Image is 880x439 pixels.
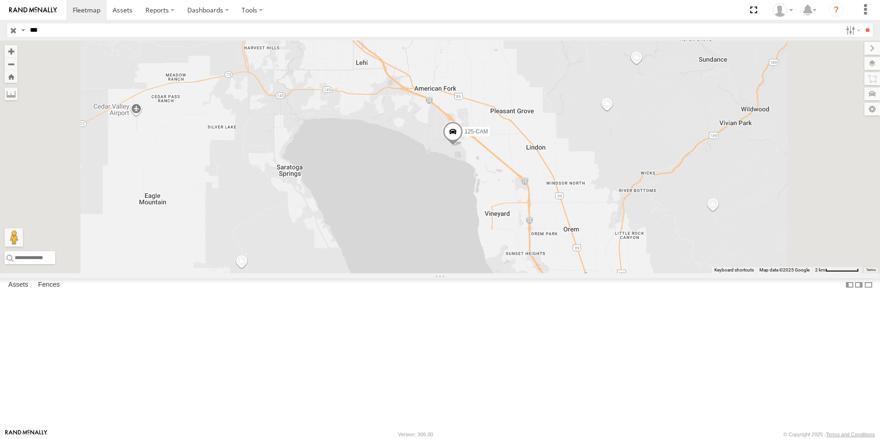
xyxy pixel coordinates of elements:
button: Map Scale: 2 km per 69 pixels [812,267,862,273]
button: Keyboard shortcuts [714,267,754,273]
div: © Copyright 2025 - [783,432,875,437]
button: Zoom in [5,45,17,58]
label: Map Settings [864,103,880,116]
i: ? [829,3,844,17]
label: Hide Summary Table [864,278,873,292]
span: Map data ©2025 Google [759,267,810,272]
img: rand-logo.svg [9,7,57,13]
div: Keith Washburn [770,3,796,17]
label: Measure [5,87,17,100]
a: Terms and Conditions [826,432,875,437]
label: Fences [34,278,64,291]
span: 125-CAM [465,128,488,135]
button: Zoom out [5,58,17,70]
a: Terms (opens in new tab) [866,268,876,272]
a: Visit our Website [5,430,47,439]
label: Assets [4,278,33,291]
button: Zoom Home [5,70,17,83]
span: 2 km [815,267,825,272]
button: Drag Pegman onto the map to open Street View [5,228,23,247]
label: Dock Summary Table to the Right [854,278,863,292]
div: Version: 306.00 [398,432,433,437]
label: Search Query [19,23,27,37]
label: Search Filter Options [842,23,862,37]
label: Dock Summary Table to the Left [845,278,854,292]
